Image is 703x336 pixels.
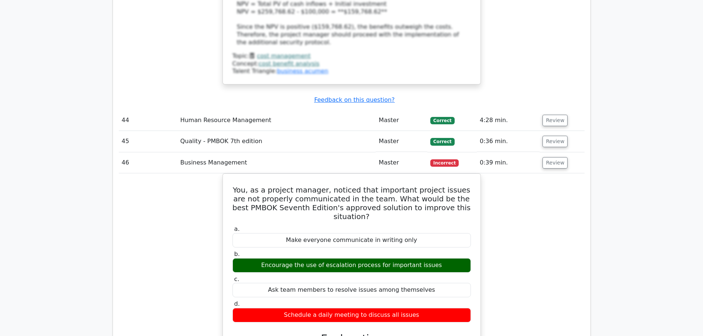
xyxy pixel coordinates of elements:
td: 0:39 min. [477,152,540,173]
td: 0:36 min. [477,131,540,152]
div: Make everyone communicate in writing only [232,233,471,247]
button: Review [542,136,568,147]
button: Review [542,115,568,126]
span: c. [234,276,239,283]
td: Master [376,110,427,131]
td: 46 [119,152,178,173]
td: Human Resource Management [177,110,376,131]
span: d. [234,300,240,307]
td: Master [376,131,427,152]
div: Concept: [232,60,471,68]
div: Encourage the use of escalation process for important issues [232,258,471,273]
h5: You, as a project manager, noticed that important project issues are not properly communicated in... [232,186,472,221]
td: Quality - PMBOK 7th edition [177,131,376,152]
td: 45 [119,131,178,152]
span: b. [234,250,240,257]
span: Correct [430,138,454,145]
div: Schedule a daily meeting to discuss all issues [232,308,471,322]
a: cost benefit analysis [259,60,319,67]
div: Ask team members to resolve issues among themselves [232,283,471,297]
td: 4:28 min. [477,110,540,131]
div: Topic: [232,52,471,60]
td: Master [376,152,427,173]
button: Review [542,157,568,169]
a: business acumen [277,67,328,75]
td: 44 [119,110,178,131]
a: Feedback on this question? [314,96,394,103]
span: Correct [430,117,454,124]
span: a. [234,225,240,232]
td: Business Management [177,152,376,173]
span: Incorrect [430,159,459,167]
div: Talent Triangle: [232,52,471,75]
a: cost management [257,52,310,59]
